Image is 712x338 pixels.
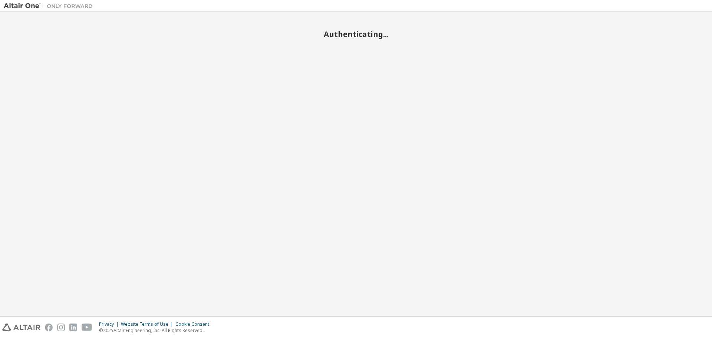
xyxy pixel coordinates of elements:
img: facebook.svg [45,324,53,331]
img: youtube.svg [82,324,92,331]
h2: Authenticating... [4,29,708,39]
img: linkedin.svg [69,324,77,331]
p: © 2025 Altair Engineering, Inc. All Rights Reserved. [99,327,214,334]
div: Website Terms of Use [121,321,175,327]
div: Cookie Consent [175,321,214,327]
img: instagram.svg [57,324,65,331]
img: Altair One [4,2,96,10]
div: Privacy [99,321,121,327]
img: altair_logo.svg [2,324,40,331]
